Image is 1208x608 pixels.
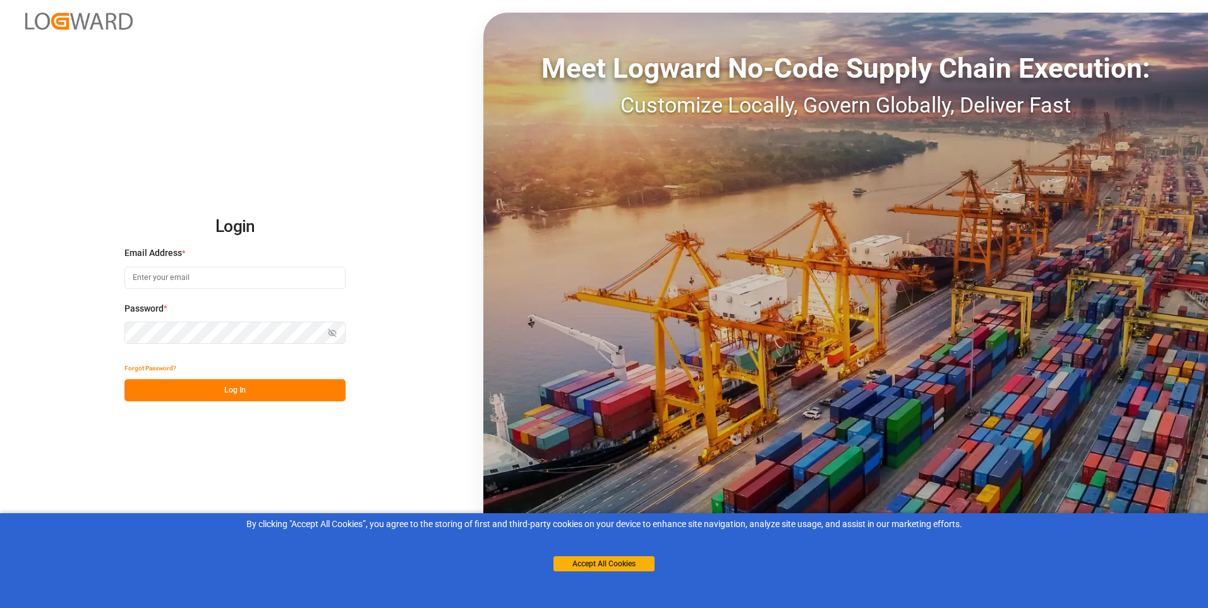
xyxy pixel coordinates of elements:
[124,267,346,289] input: Enter your email
[124,246,182,260] span: Email Address
[25,13,133,30] img: Logward_new_orange.png
[483,89,1208,121] div: Customize Locally, Govern Globally, Deliver Fast
[124,379,346,401] button: Log In
[483,47,1208,89] div: Meet Logward No-Code Supply Chain Execution:
[124,302,164,315] span: Password
[124,357,176,379] button: Forgot Password?
[9,518,1199,531] div: By clicking "Accept All Cookies”, you agree to the storing of first and third-party cookies on yo...
[124,207,346,247] h2: Login
[553,556,655,571] button: Accept All Cookies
